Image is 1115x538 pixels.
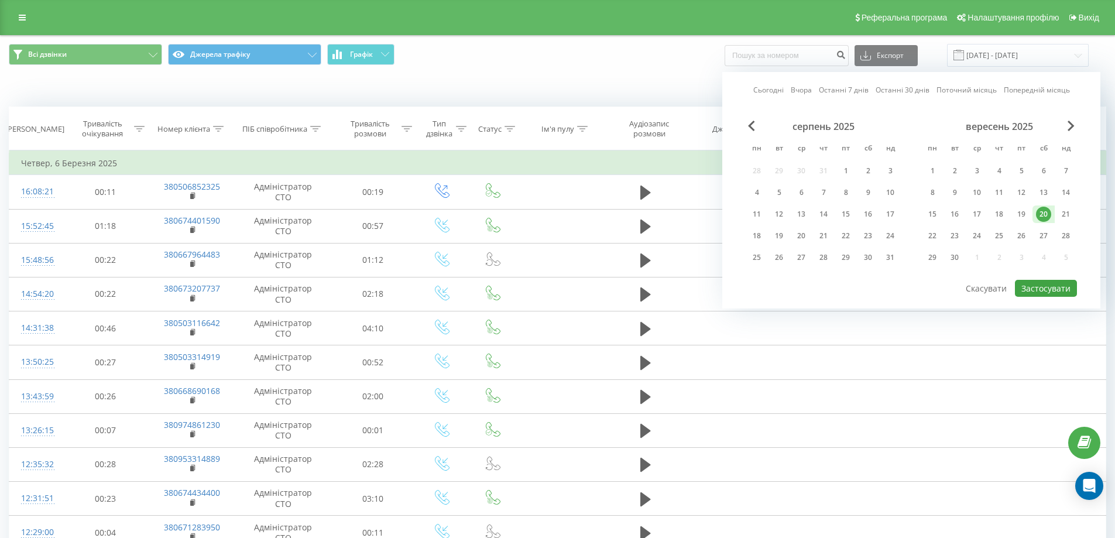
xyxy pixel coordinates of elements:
div: 19 [771,228,787,244]
div: 16 [947,207,962,222]
div: Джерело [712,124,745,134]
div: Тривалість очікування [74,119,132,139]
div: 29 [925,250,940,265]
button: Джерела трафіку [168,44,321,65]
td: 00:27 [63,345,148,379]
div: сб 27 вер 2025 р. [1032,227,1055,245]
div: нд 21 вер 2025 р. [1055,205,1077,223]
div: Тривалість розмови [341,119,399,139]
div: 16:08:21 [21,180,52,203]
a: Останні 7 днів [819,84,869,95]
div: 15 [838,207,853,222]
div: 8 [925,185,940,200]
div: 24 [969,228,984,244]
td: Адміністратор СТО [236,209,331,243]
td: Адміністратор СТО [236,413,331,447]
div: чт 21 серп 2025 р. [812,227,835,245]
button: Експорт [855,45,918,66]
div: 16 [860,207,876,222]
div: 3 [883,163,898,179]
div: 25 [992,228,1007,244]
div: Open Intercom Messenger [1075,472,1103,500]
div: 5 [771,185,787,200]
div: чт 4 вер 2025 р. [988,162,1010,180]
abbr: вівторок [946,141,963,158]
button: Скасувати [959,280,1013,297]
a: Вчора [791,84,812,95]
td: 00:19 [331,175,416,209]
div: пн 11 серп 2025 р. [746,205,768,223]
td: 01:12 [331,243,416,277]
div: нд 3 серп 2025 р. [879,162,901,180]
div: вт 16 вер 2025 р. [944,205,966,223]
td: 00:46 [63,311,148,345]
div: 7 [1058,163,1073,179]
div: 18 [749,228,764,244]
div: вт 23 вер 2025 р. [944,227,966,245]
div: Ім'я пулу [541,124,574,134]
div: Аудіозапис розмови [615,119,683,139]
div: сб 2 серп 2025 р. [857,162,879,180]
div: пн 18 серп 2025 р. [746,227,768,245]
div: сб 9 серп 2025 р. [857,184,879,201]
abbr: вівторок [770,141,788,158]
div: 12:31:51 [21,487,52,510]
td: Адміністратор СТО [236,482,331,516]
button: Графік [327,44,394,65]
div: 28 [816,250,831,265]
a: 380674401590 [164,215,220,226]
div: 6 [1036,163,1051,179]
td: 02:18 [331,277,416,311]
div: пн 4 серп 2025 р. [746,184,768,201]
span: Вихід [1079,13,1099,22]
div: пт 12 вер 2025 р. [1010,184,1032,201]
div: 4 [992,163,1007,179]
td: 00:52 [331,345,416,379]
abbr: субота [859,141,877,158]
div: ср 17 вер 2025 р. [966,205,988,223]
div: пт 19 вер 2025 р. [1010,205,1032,223]
abbr: понеділок [924,141,941,158]
div: нд 17 серп 2025 р. [879,205,901,223]
div: 9 [947,185,962,200]
div: сб 20 вер 2025 р. [1032,205,1055,223]
td: 00:26 [63,379,148,413]
div: вт 5 серп 2025 р. [768,184,790,201]
div: 12:35:32 [21,453,52,476]
div: 2 [947,163,962,179]
div: сб 13 вер 2025 р. [1032,184,1055,201]
div: пн 22 вер 2025 р. [921,227,944,245]
div: пн 8 вер 2025 р. [921,184,944,201]
div: 10 [969,185,984,200]
div: 12 [771,207,787,222]
td: Адміністратор СТО [236,277,331,311]
div: 14 [816,207,831,222]
div: 12 [1014,185,1029,200]
div: 15 [925,207,940,222]
div: пн 29 вер 2025 р. [921,249,944,266]
td: Адміністратор СТО [236,345,331,379]
button: Застосувати [1015,280,1077,297]
abbr: п’ятниця [837,141,855,158]
a: 380673207737 [164,283,220,294]
div: чт 11 вер 2025 р. [988,184,1010,201]
div: Тип дзвінка [426,119,453,139]
div: чт 14 серп 2025 р. [812,205,835,223]
div: 29 [838,250,853,265]
div: чт 7 серп 2025 р. [812,184,835,201]
div: сб 6 вер 2025 р. [1032,162,1055,180]
td: 02:00 [331,379,416,413]
div: 1 [838,163,853,179]
div: 1 [925,163,940,179]
a: 380671283950 [164,522,220,533]
div: пт 8 серп 2025 р. [835,184,857,201]
div: 2 [860,163,876,179]
div: 14:31:38 [21,317,52,340]
div: серпень 2025 [746,121,901,132]
input: Пошук за номером [725,45,849,66]
div: 30 [860,250,876,265]
div: ПІБ співробітника [242,124,307,134]
div: 21 [816,228,831,244]
div: пн 25 серп 2025 р. [746,249,768,266]
div: 11 [749,207,764,222]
